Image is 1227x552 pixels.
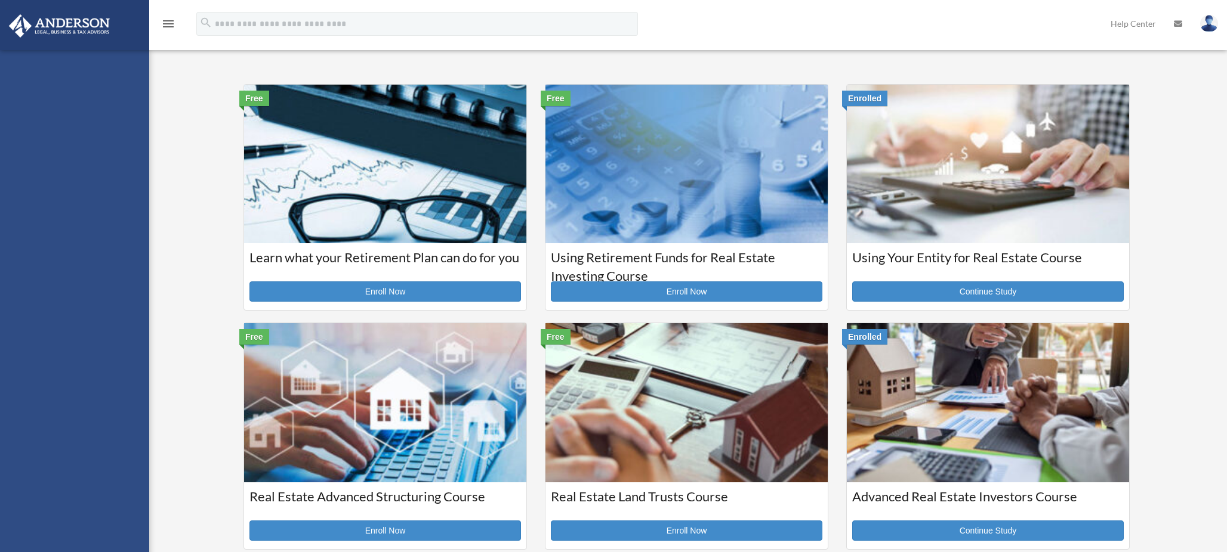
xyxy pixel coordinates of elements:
div: Free [239,329,269,345]
div: Enrolled [842,329,887,345]
a: Enroll Now [249,281,521,302]
h3: Using Your Entity for Real Estate Course [852,249,1124,278]
a: Enroll Now [249,520,521,541]
div: Free [541,91,571,106]
a: Continue Study [852,281,1124,302]
a: Continue Study [852,520,1124,541]
div: Free [541,329,571,345]
h3: Advanced Real Estate Investors Course [852,488,1124,517]
img: Anderson Advisors Platinum Portal [5,14,113,38]
div: Enrolled [842,91,887,106]
h3: Using Retirement Funds for Real Estate Investing Course [551,249,822,278]
div: Free [239,91,269,106]
img: User Pic [1200,15,1218,32]
a: Enroll Now [551,281,822,302]
h3: Real Estate Land Trusts Course [551,488,822,517]
a: Enroll Now [551,520,822,541]
i: search [199,16,212,29]
h3: Real Estate Advanced Structuring Course [249,488,521,517]
h3: Learn what your Retirement Plan can do for you [249,249,521,278]
a: menu [161,21,175,31]
i: menu [161,17,175,31]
